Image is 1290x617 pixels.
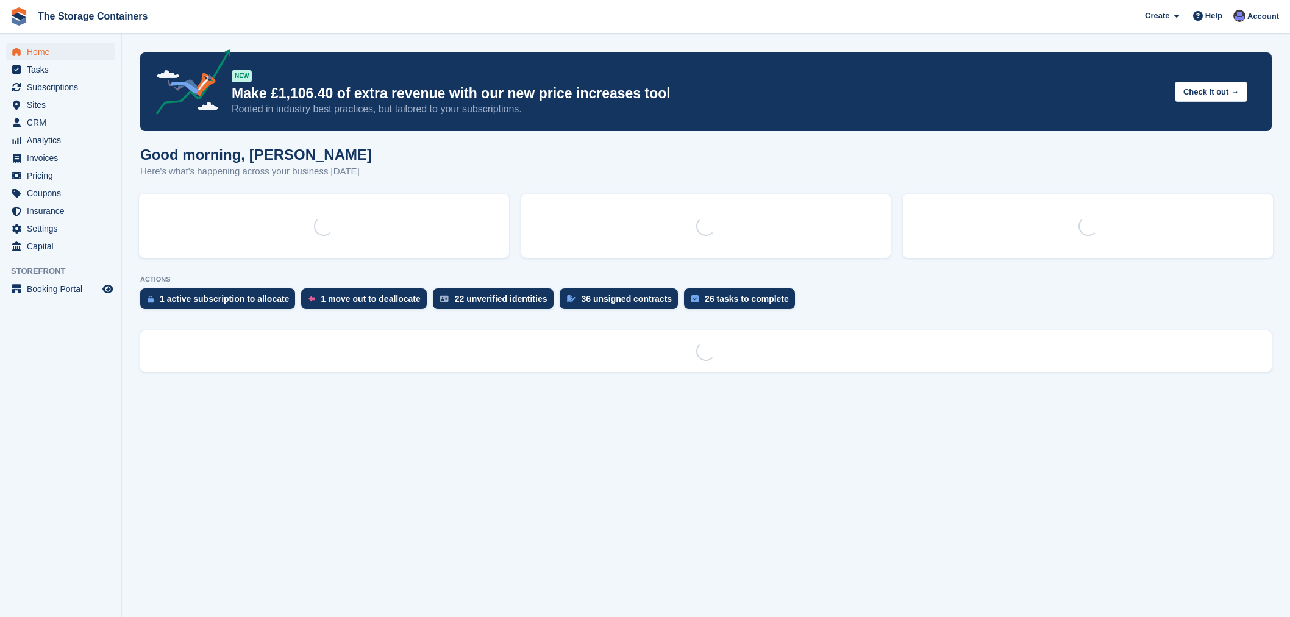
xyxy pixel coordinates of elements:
a: menu [6,132,115,149]
div: 36 unsigned contracts [582,294,672,304]
button: Check it out → [1175,82,1247,102]
span: Settings [27,220,100,237]
a: 22 unverified identities [433,288,560,315]
span: Invoices [27,149,100,166]
a: 36 unsigned contracts [560,288,685,315]
div: 26 tasks to complete [705,294,789,304]
a: 1 move out to deallocate [301,288,432,315]
a: menu [6,238,115,255]
a: 1 active subscription to allocate [140,288,301,315]
img: task-75834270c22a3079a89374b754ae025e5fb1db73e45f91037f5363f120a921f8.svg [691,295,699,302]
span: Booking Portal [27,280,100,298]
span: Home [27,43,100,60]
span: CRM [27,114,100,131]
div: 1 active subscription to allocate [160,294,289,304]
img: Dan Excell [1233,10,1245,22]
span: Pricing [27,167,100,184]
a: menu [6,280,115,298]
a: menu [6,79,115,96]
span: Capital [27,238,100,255]
span: Analytics [27,132,100,149]
a: menu [6,167,115,184]
span: Create [1145,10,1169,22]
span: Sites [27,96,100,113]
img: move_outs_to_deallocate_icon-f764333ba52eb49d3ac5e1228854f67142a1ed5810a6f6cc68b1a99e826820c5.svg [308,295,315,302]
p: Here's what's happening across your business [DATE] [140,165,372,179]
span: Help [1205,10,1222,22]
img: verify_identity-adf6edd0f0f0b5bbfe63781bf79b02c33cf7c696d77639b501bdc392416b5a36.svg [440,295,449,302]
img: price-adjustments-announcement-icon-8257ccfd72463d97f412b2fc003d46551f7dbcb40ab6d574587a9cd5c0d94... [146,49,231,119]
p: ACTIONS [140,276,1272,284]
span: Tasks [27,61,100,78]
span: Insurance [27,202,100,219]
a: The Storage Containers [33,6,152,26]
span: Account [1247,10,1279,23]
a: menu [6,202,115,219]
div: 22 unverified identities [455,294,547,304]
a: 26 tasks to complete [684,288,801,315]
a: Preview store [101,282,115,296]
a: menu [6,185,115,202]
a: menu [6,43,115,60]
p: Rooted in industry best practices, but tailored to your subscriptions. [232,102,1165,116]
a: menu [6,149,115,166]
h1: Good morning, [PERSON_NAME] [140,146,372,163]
a: menu [6,220,115,237]
div: 1 move out to deallocate [321,294,420,304]
span: Subscriptions [27,79,100,96]
span: Coupons [27,185,100,202]
span: Storefront [11,265,121,277]
img: contract_signature_icon-13c848040528278c33f63329250d36e43548de30e8caae1d1a13099fd9432cc5.svg [567,295,576,302]
a: menu [6,96,115,113]
p: Make £1,106.40 of extra revenue with our new price increases tool [232,85,1165,102]
a: menu [6,114,115,131]
img: active_subscription_to_allocate_icon-d502201f5373d7db506a760aba3b589e785aa758c864c3986d89f69b8ff3... [148,295,154,303]
a: menu [6,61,115,78]
img: stora-icon-8386f47178a22dfd0bd8f6a31ec36ba5ce8667c1dd55bd0f319d3a0aa187defe.svg [10,7,28,26]
div: NEW [232,70,252,82]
